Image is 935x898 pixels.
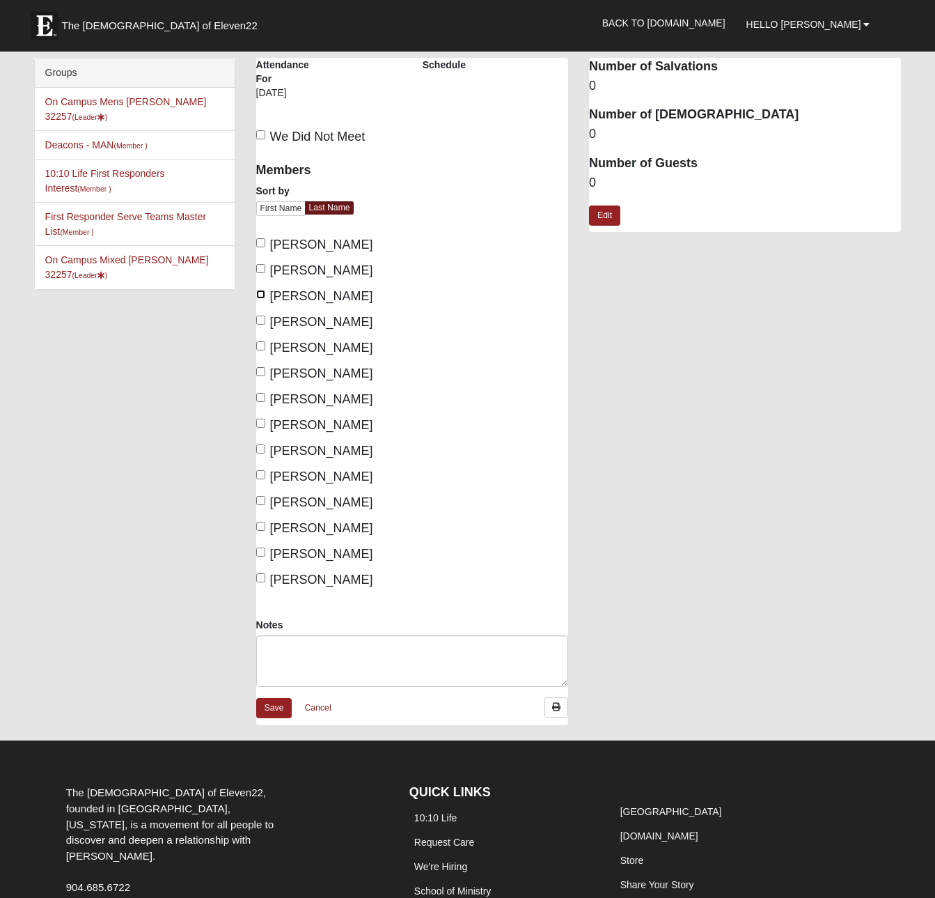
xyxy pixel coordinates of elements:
small: (Member ) [113,141,147,150]
a: We're Hiring [414,861,467,872]
small: (Member ) [60,228,93,236]
div: [DATE] [256,86,319,109]
a: Back to [DOMAIN_NAME] [592,6,736,40]
span: [PERSON_NAME] [270,366,373,380]
small: (Member ) [77,185,111,193]
a: Hello [PERSON_NAME] [736,7,881,42]
a: Save [256,698,292,718]
input: [PERSON_NAME] [256,496,265,505]
input: [PERSON_NAME] [256,522,265,531]
span: [PERSON_NAME] [270,573,373,587]
img: Eleven22 logo [31,12,58,40]
dt: Number of Salvations [589,58,901,76]
span: [PERSON_NAME] [270,238,373,251]
a: Cancel [295,697,340,719]
span: [PERSON_NAME] [270,547,373,561]
dt: Number of [DEMOGRAPHIC_DATA] [589,106,901,124]
label: Notes [256,618,283,632]
a: Print Attendance Roster [544,697,568,718]
h4: Members [256,163,402,178]
span: [PERSON_NAME] [270,341,373,355]
input: [PERSON_NAME] [256,264,265,273]
span: [PERSON_NAME] [270,470,373,483]
label: Schedule [423,58,466,72]
span: [PERSON_NAME] [270,521,373,535]
a: Request Care [414,837,474,848]
input: [PERSON_NAME] [256,419,265,428]
small: (Leader ) [72,113,108,121]
input: [PERSON_NAME] [256,393,265,402]
h4: QUICK LINKS [409,785,595,800]
span: [PERSON_NAME] [270,495,373,509]
a: First Name [256,201,306,216]
input: [PERSON_NAME] [256,341,265,350]
a: On Campus Mens [PERSON_NAME] 32257(Leader) [45,96,207,122]
span: [PERSON_NAME] [270,263,373,277]
input: [PERSON_NAME] [256,316,265,325]
a: Deacons - MAN(Member ) [45,139,148,150]
span: [PERSON_NAME] [270,392,373,406]
label: Sort by [256,184,290,198]
a: Store [620,855,643,866]
span: We Did Not Meet [270,130,366,144]
label: Attendance For [256,58,319,86]
dd: 0 [589,125,901,144]
span: [PERSON_NAME] [270,444,373,458]
dd: 0 [589,77,901,95]
a: [GEOGRAPHIC_DATA] [620,806,722,817]
input: [PERSON_NAME] [256,573,265,582]
span: [PERSON_NAME] [270,315,373,329]
dd: 0 [589,174,901,192]
input: [PERSON_NAME] [256,238,265,247]
a: First Responder Serve Teams Master List(Member ) [45,211,207,237]
a: Last Name [305,201,353,215]
input: We Did Not Meet [256,130,265,139]
input: [PERSON_NAME] [256,470,265,479]
a: 10:10 Life First Responders Interest(Member ) [45,168,165,194]
input: [PERSON_NAME] [256,290,265,299]
span: [PERSON_NAME] [270,289,373,303]
a: On Campus Mixed [PERSON_NAME] 32257(Leader) [45,254,209,280]
small: (Leader ) [72,271,108,279]
input: [PERSON_NAME] [256,444,265,454]
input: [PERSON_NAME] [256,548,265,557]
a: Edit [589,206,620,226]
span: The [DEMOGRAPHIC_DATA] of Eleven22 [62,19,258,33]
span: [PERSON_NAME] [270,418,373,432]
a: [DOMAIN_NAME] [620,830,698,842]
a: 10:10 Life [414,812,457,823]
input: [PERSON_NAME] [256,367,265,376]
span: Hello [PERSON_NAME] [746,19,861,30]
div: Groups [35,59,235,88]
a: The [DEMOGRAPHIC_DATA] of Eleven22 [24,5,302,40]
dt: Number of Guests [589,155,901,173]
